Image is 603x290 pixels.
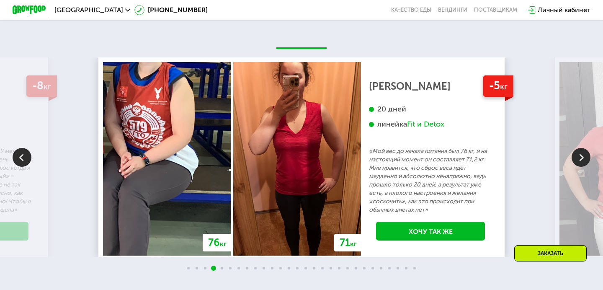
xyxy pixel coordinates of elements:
img: Slide right [572,148,590,167]
div: [PERSON_NAME] [369,82,492,91]
div: линейка [369,119,492,129]
span: кг [220,240,227,248]
div: 71 [334,234,362,251]
a: Хочу так же [376,222,485,241]
span: кг [500,82,508,91]
span: кг [44,82,51,91]
div: 20 дней [369,104,492,114]
span: кг [350,240,357,248]
a: [PHONE_NUMBER] [134,5,208,15]
div: Личный кабинет [538,5,590,15]
img: Slide left [13,148,31,167]
div: -5 [483,75,513,97]
div: Fit и Detox [407,119,444,129]
a: Качество еды [391,7,431,13]
p: «Мой вес до начала питания был 76 кг, и на настоящий момент он составляет 71,2 кг. Мне нравится, ... [369,147,492,214]
div: Заказать [514,245,587,262]
a: Вендинги [438,7,467,13]
span: [GEOGRAPHIC_DATA] [54,7,123,13]
div: поставщикам [474,7,517,13]
div: -8 [26,75,57,97]
div: 76 [203,234,232,251]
